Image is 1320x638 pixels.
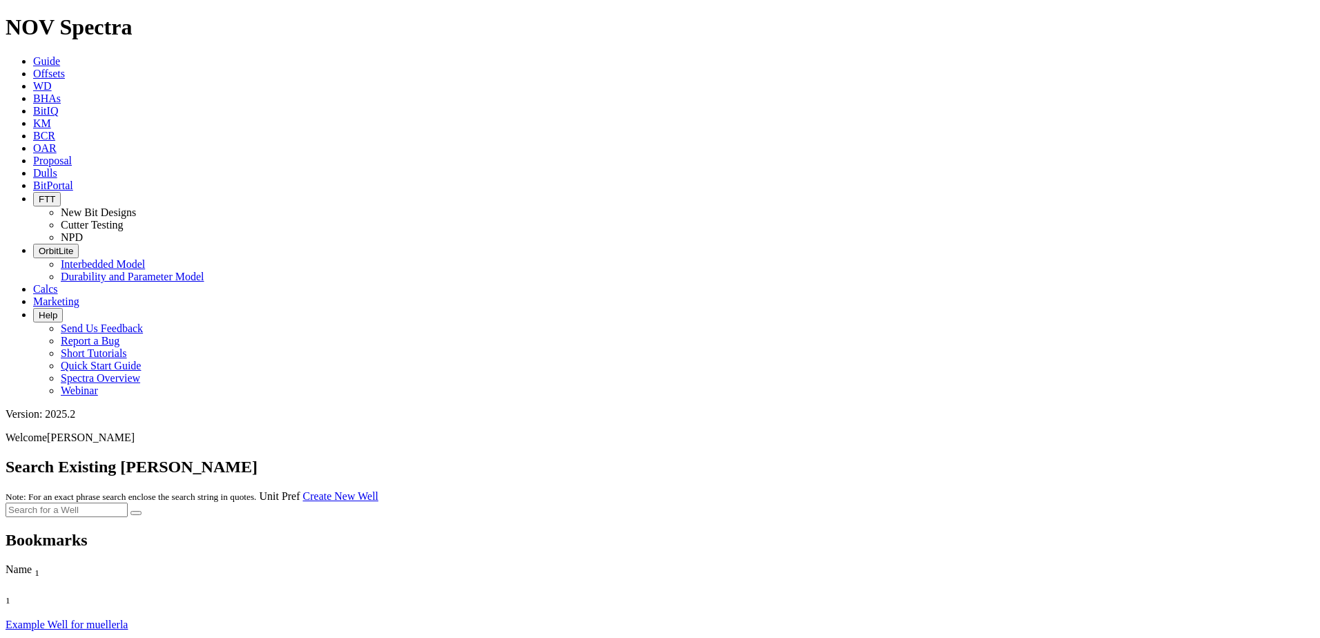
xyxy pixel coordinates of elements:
a: BHAs [33,93,61,104]
a: Offsets [33,68,65,79]
span: Sort None [6,591,10,603]
h2: Search Existing [PERSON_NAME] [6,458,1314,476]
a: BitIQ [33,105,58,117]
span: Name [6,563,32,575]
button: Help [33,308,63,322]
span: OrbitLite [39,246,73,256]
div: Column Menu [6,606,75,619]
div: Name Sort None [6,563,1222,579]
a: Interbedded Model [61,258,145,270]
a: Quick Start Guide [61,360,141,371]
a: NPD [61,231,83,243]
a: Proposal [33,155,72,166]
a: New Bit Designs [61,206,136,218]
input: Search for a Well [6,503,128,517]
button: OrbitLite [33,244,79,258]
div: Sort None [6,563,1222,591]
a: Create New Well [303,490,378,502]
h1: NOV Spectra [6,14,1314,40]
a: Example Well for muellerla [6,619,128,630]
a: BitPortal [33,180,73,191]
a: OAR [33,142,57,154]
a: Durability and Parameter Model [61,271,204,282]
a: Calcs [33,283,58,295]
div: Column Menu [6,579,1222,591]
a: BCR [33,130,55,142]
a: Marketing [33,296,79,307]
a: Spectra Overview [61,372,140,384]
button: FTT [33,192,61,206]
sub: 1 [6,595,10,606]
small: Note: For an exact phrase search enclose the search string in quotes. [6,492,256,502]
div: Sort None [6,591,75,619]
a: Report a Bug [61,335,119,347]
span: [PERSON_NAME] [47,432,135,443]
div: Version: 2025.2 [6,408,1314,420]
sub: 1 [35,568,39,578]
h2: Bookmarks [6,531,1314,550]
a: Webinar [61,385,98,396]
a: Dulls [33,167,57,179]
a: KM [33,117,51,129]
a: Cutter Testing [61,219,124,231]
span: Sort None [35,563,39,575]
span: FTT [39,194,55,204]
a: Unit Pref [259,490,300,502]
a: Send Us Feedback [61,322,143,334]
a: Short Tutorials [61,347,127,359]
a: WD [33,80,52,92]
span: Help [39,310,57,320]
a: Guide [33,55,60,67]
p: Welcome [6,432,1314,444]
div: Sort None [6,591,75,606]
